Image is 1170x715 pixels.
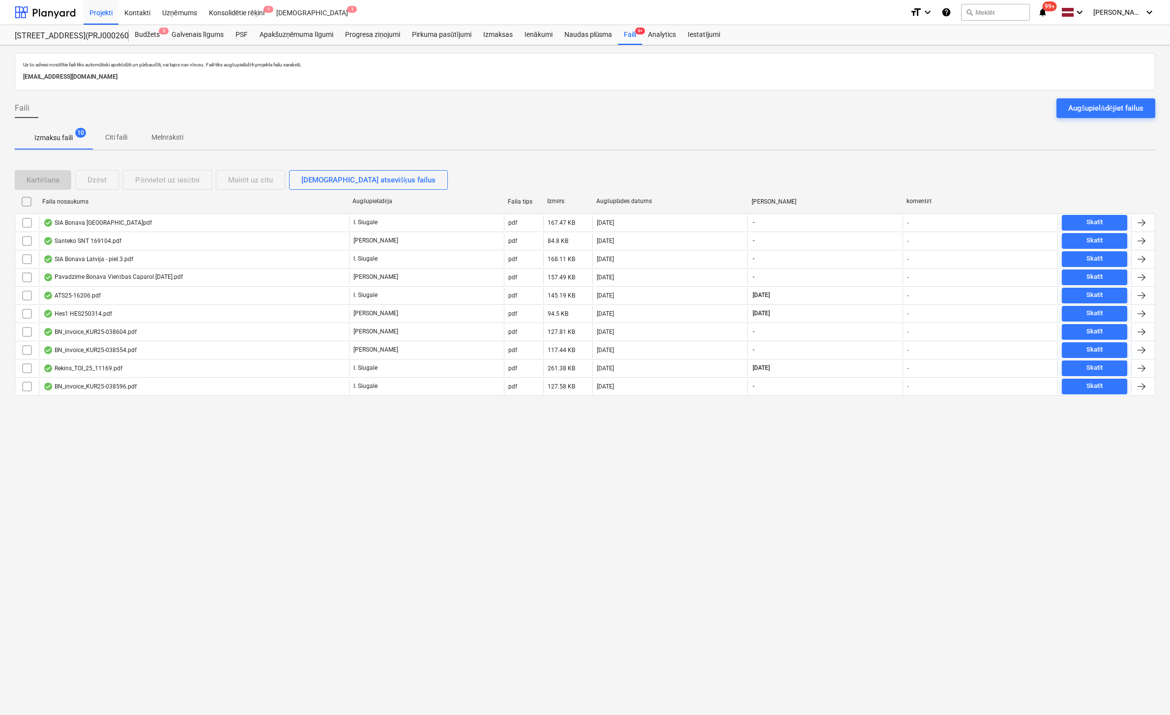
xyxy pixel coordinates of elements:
[43,292,53,299] div: OCR pabeigts
[23,61,1147,68] p: Uz šo adresi nosūtītie faili tiks automātiski apstrādāti un pārbaudīti, vai tajos nav vīrusu. Fai...
[1086,290,1103,301] div: Skatīt
[1086,344,1103,356] div: Skatīt
[1068,102,1143,115] div: Augšupielādējiet failus
[508,292,517,299] div: pdf
[15,31,117,41] div: [STREET_ADDRESS](PRJ0002600) 2601946
[558,25,618,45] div: Naudas plūsma
[353,309,398,318] p: [PERSON_NAME]
[15,102,29,114] span: Faili
[43,328,53,336] div: OCR pabeigts
[23,72,1147,82] p: [EMAIL_ADDRESS][DOMAIN_NAME]
[1062,233,1127,249] button: Skatīt
[508,198,539,205] div: Faila tips
[1062,251,1127,267] button: Skatīt
[43,383,53,390] div: OCR pabeigts
[642,25,682,45] div: Analytics
[339,25,406,45] a: Progresa ziņojumi
[1086,271,1103,283] div: Skatīt
[477,25,519,45] a: Izmaksas
[1062,360,1127,376] button: Skatīt
[907,328,908,335] div: -
[910,6,922,18] i: format_size
[353,346,398,354] p: [PERSON_NAME]
[151,132,183,143] p: Melnraksti
[289,170,448,190] button: [DEMOGRAPHIC_DATA] atsevišķus failus
[34,133,73,143] p: Izmaksu faili
[597,219,614,226] div: [DATE]
[353,237,398,245] p: [PERSON_NAME]
[597,328,614,335] div: [DATE]
[752,382,756,390] span: -
[353,364,378,372] p: I. Siugale
[752,237,756,245] span: -
[1086,235,1103,246] div: Skatīt
[353,255,378,263] p: I. Siugale
[635,28,645,34] span: 9+
[43,310,53,318] div: OCR pabeigts
[597,383,614,390] div: [DATE]
[548,274,575,281] div: 157.49 KB
[1121,668,1170,715] iframe: Chat Widget
[254,25,339,45] a: Apakšuzņēmuma līgumi
[547,198,588,205] div: Izmērs
[1062,324,1127,340] button: Skatīt
[1062,306,1127,322] button: Skatīt
[519,25,558,45] a: Ienākumi
[43,219,152,227] div: SIA Bonava [GEOGRAPHIC_DATA]pdf
[166,25,230,45] a: Galvenais līgums
[618,25,642,45] a: Faili9+
[353,328,398,336] p: [PERSON_NAME]
[353,291,378,299] p: I. Siugale
[43,237,53,245] div: OCR pabeigts
[42,198,345,205] div: Faila nosaukums
[104,132,128,143] p: Citi faili
[353,382,378,390] p: I. Siugale
[508,347,517,354] div: pdf
[353,218,378,227] p: I. Siugale
[43,364,122,372] div: Rekins_TOI_25_11169.pdf
[508,238,517,244] div: pdf
[43,237,121,245] div: Santeko SNT 169104.pdf
[597,347,614,354] div: [DATE]
[1062,288,1127,303] button: Skatīt
[1062,215,1127,231] button: Skatīt
[548,256,575,263] div: 168.11 KB
[508,219,517,226] div: pdf
[129,25,166,45] a: Budžets3
[752,309,771,318] span: [DATE]
[75,128,86,138] span: 10
[597,256,614,263] div: [DATE]
[43,346,53,354] div: OCR pabeigts
[1056,98,1155,118] button: Augšupielādējiet failus
[548,310,568,317] div: 94.5 KB
[752,364,771,372] span: [DATE]
[159,28,169,34] span: 3
[597,292,614,299] div: [DATE]
[43,273,183,281] div: Pavadzīme Bonava Vienības Caparol [DATE].pdf
[596,198,744,205] div: Augšuplādes datums
[682,25,726,45] div: Iestatījumi
[1062,379,1127,394] button: Skatīt
[43,255,133,263] div: SIA Bonava Latvija - piel.3.pdf
[597,365,614,372] div: [DATE]
[752,273,756,281] span: -
[1143,6,1155,18] i: keyboard_arrow_down
[1062,342,1127,358] button: Skatīt
[1038,6,1048,18] i: notifications
[548,292,575,299] div: 145.19 KB
[907,365,908,372] div: -
[548,238,568,244] div: 84.8 KB
[1086,381,1103,392] div: Skatīt
[230,25,254,45] a: PSF
[752,346,756,354] span: -
[43,292,101,299] div: ATS25-16206.pdf
[752,291,771,299] span: [DATE]
[961,4,1030,21] button: Meklēt
[43,219,53,227] div: OCR pabeigts
[508,328,517,335] div: pdf
[43,273,53,281] div: OCR pabeigts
